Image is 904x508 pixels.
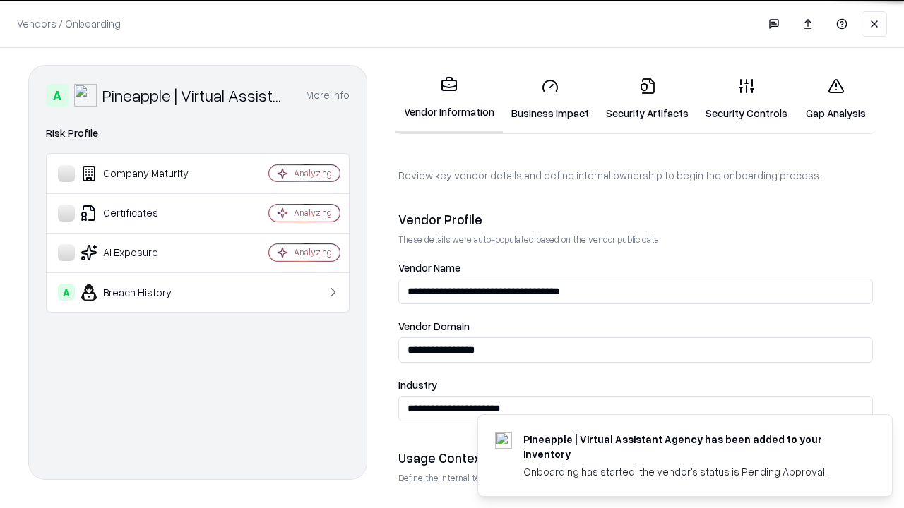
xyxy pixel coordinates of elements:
[796,66,876,132] a: Gap Analysis
[294,167,332,179] div: Analyzing
[294,246,332,258] div: Analyzing
[46,84,69,107] div: A
[398,321,873,332] label: Vendor Domain
[102,84,289,107] div: Pineapple | Virtual Assistant Agency
[697,66,796,132] a: Security Controls
[597,66,697,132] a: Security Artifacts
[523,432,858,461] div: Pineapple | Virtual Assistant Agency has been added to your inventory
[503,66,597,132] a: Business Impact
[294,207,332,219] div: Analyzing
[398,380,873,390] label: Industry
[398,234,873,246] p: These details were auto-populated based on the vendor public data
[495,432,512,449] img: trypineapple.com
[398,211,873,228] div: Vendor Profile
[74,84,97,107] img: Pineapple | Virtual Assistant Agency
[398,262,873,273] label: Vendor Name
[58,284,227,301] div: Breach History
[306,83,350,108] button: More info
[58,165,227,182] div: Company Maturity
[398,168,873,183] p: Review key vendor details and define internal ownership to begin the onboarding process.
[398,472,873,484] p: Define the internal team and reason for using this vendor. This helps assess business relevance a...
[58,244,227,261] div: AI Exposure
[17,16,121,31] p: Vendors / Onboarding
[395,65,503,133] a: Vendor Information
[523,464,858,479] div: Onboarding has started, the vendor's status is Pending Approval.
[58,205,227,222] div: Certificates
[46,125,350,142] div: Risk Profile
[398,449,873,466] div: Usage Context
[58,284,75,301] div: A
